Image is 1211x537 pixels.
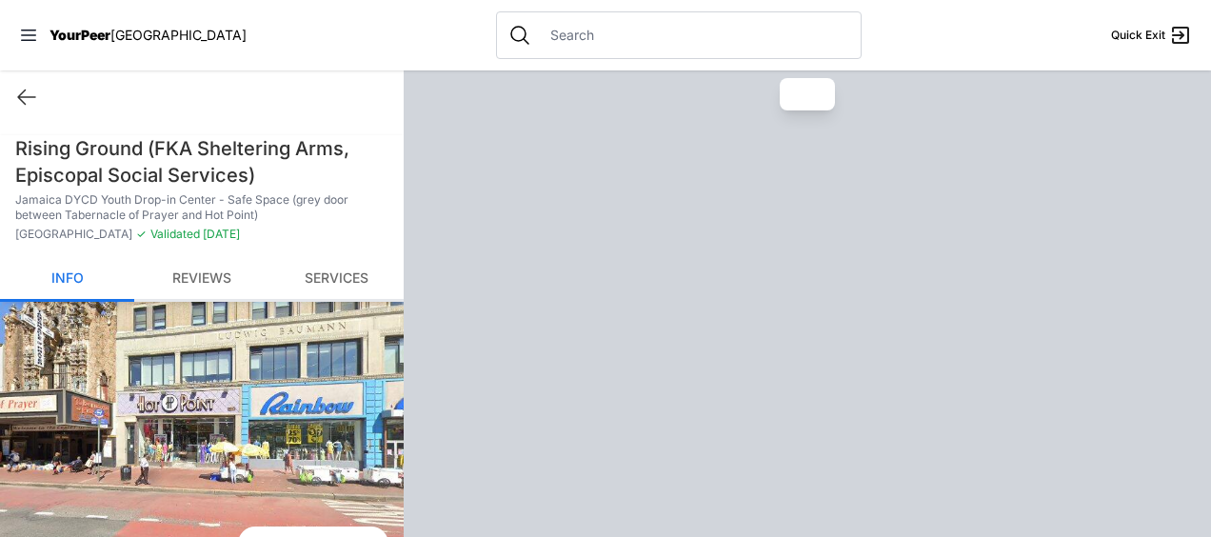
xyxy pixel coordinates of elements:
span: ✓ [136,227,147,242]
p: Jamaica DYCD Youth Drop-in Center - Safe Space (grey door between Tabernacle of Prayer and Hot Po... [15,192,388,223]
span: YourPeer [50,27,110,43]
span: Quick Exit [1111,28,1165,43]
input: Search [539,26,849,45]
a: YourPeer[GEOGRAPHIC_DATA] [50,30,247,41]
span: [GEOGRAPHIC_DATA] [110,27,247,43]
a: Quick Exit [1111,24,1192,47]
a: Services [269,257,404,302]
a: Reviews [134,257,268,302]
span: [DATE] [200,227,240,241]
span: [GEOGRAPHIC_DATA] [15,227,132,242]
h1: Rising Ground (FKA Sheltering Arms, Episcopal Social Services) [15,135,388,189]
span: Validated [150,227,200,241]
